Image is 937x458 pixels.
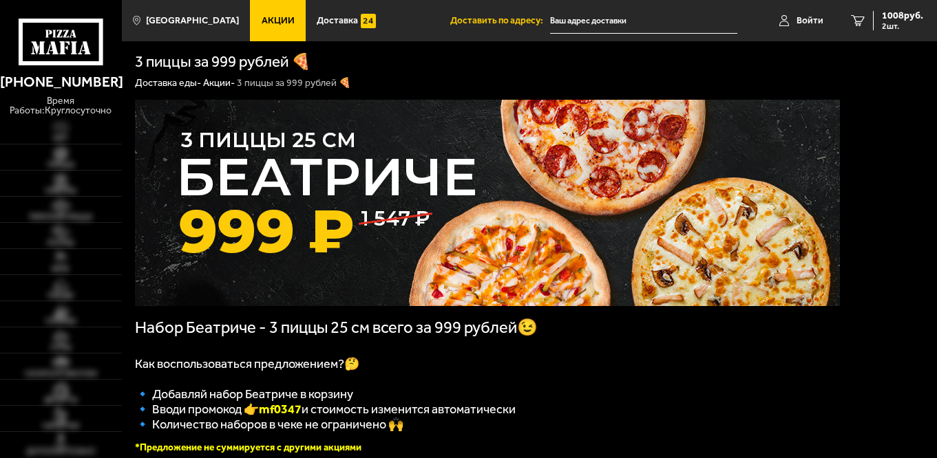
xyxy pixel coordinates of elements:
img: 15daf4d41897b9f0e9f617042186c801.svg [361,14,375,28]
a: Доставка еды- [135,77,201,89]
img: 1024x1024 [135,100,840,306]
span: Доставить по адресу: [450,16,550,25]
span: Доставка [317,16,358,25]
span: 🔹 Количество наборов в чеке не ограничено 🙌 [135,417,403,432]
span: [GEOGRAPHIC_DATA] [146,16,239,25]
b: mf0347 [259,402,302,417]
font: *Предложение не суммируется с другими акциями [135,441,361,453]
span: 1008 руб. [882,11,923,21]
span: 🔹 Добавляй набор Беатриче в корзину [135,386,353,402]
span: Войти [797,16,823,25]
span: Набор Беатриче - 3 пиццы 25 см всего за 999 рублей😉 [135,318,538,337]
div: 3 пиццы за 999 рублей 🍕 [237,77,351,89]
h1: 3 пиццы за 999 рублей 🍕 [135,54,310,70]
a: Акции- [203,77,235,89]
span: Акции [262,16,295,25]
span: 2 шт. [882,22,923,30]
span: 🔹 Вводи промокод 👉 и стоимость изменится автоматически [135,402,516,417]
span: Как воспользоваться предложением?🤔 [135,356,359,371]
input: Ваш адрес доставки [550,8,737,34]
